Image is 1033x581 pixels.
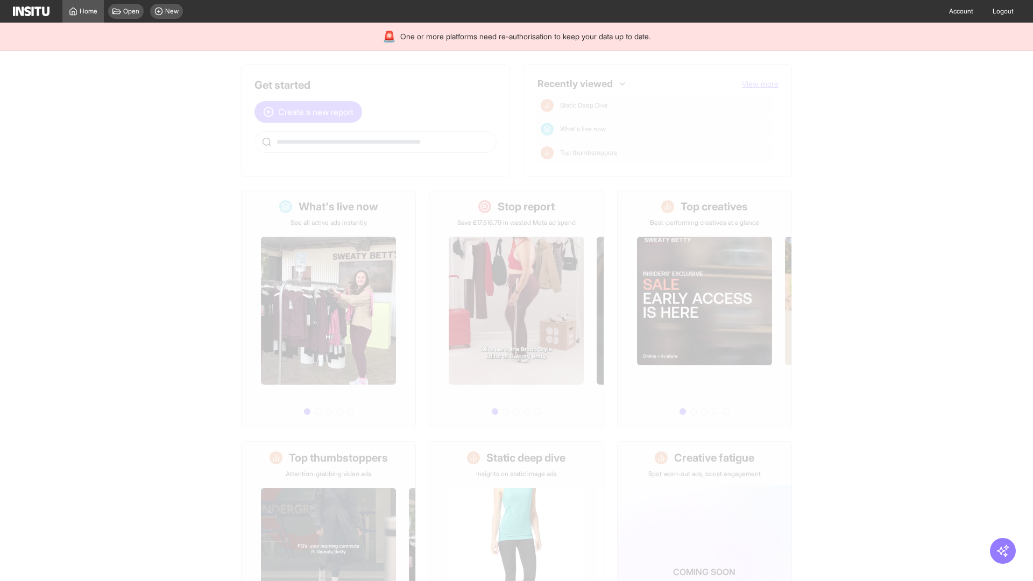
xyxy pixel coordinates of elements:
[400,31,650,42] span: One or more platforms need re-authorisation to keep your data up to date.
[165,7,179,16] span: New
[80,7,97,16] span: Home
[13,6,49,16] img: Logo
[123,7,139,16] span: Open
[383,29,396,44] div: 🚨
